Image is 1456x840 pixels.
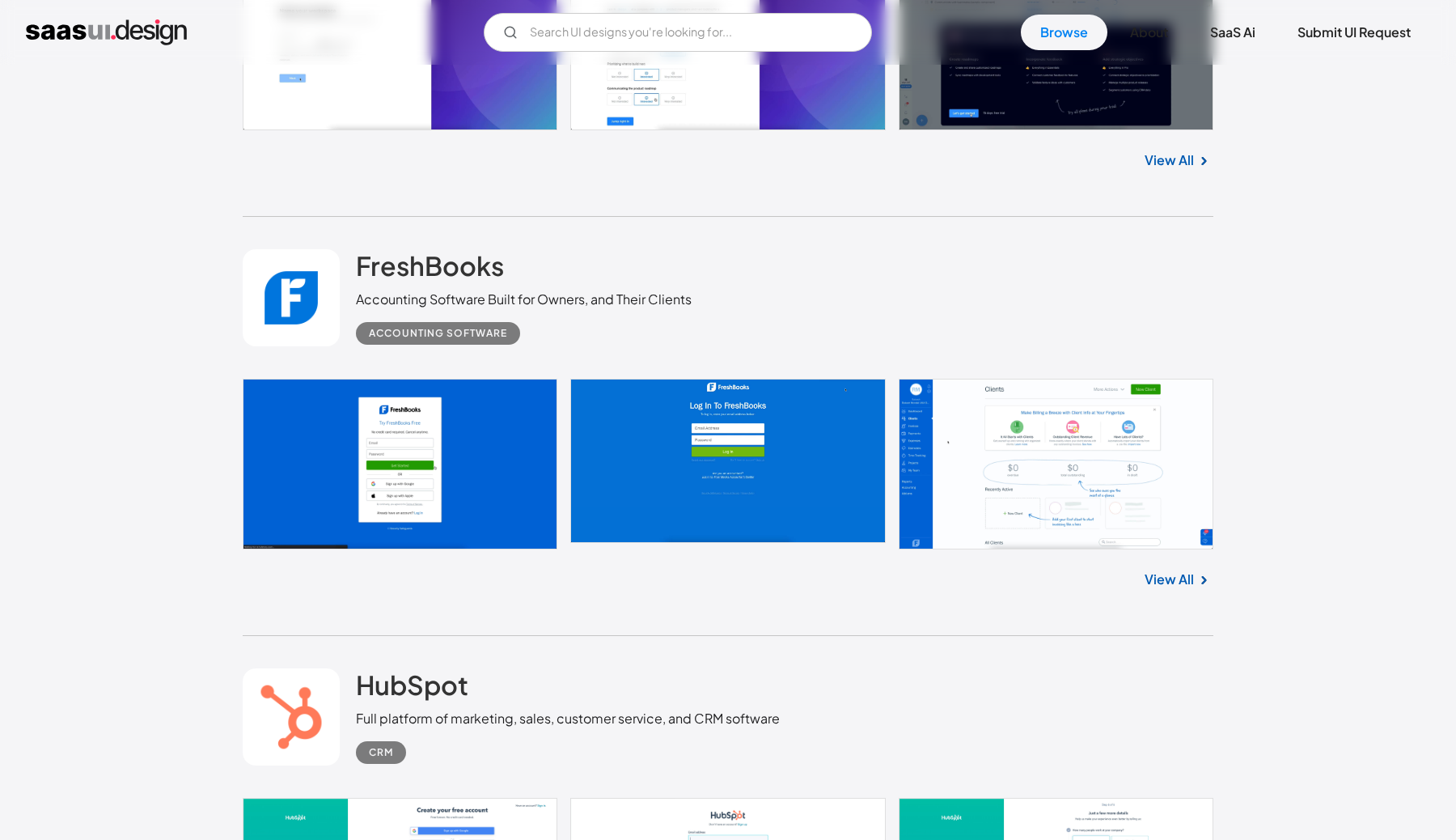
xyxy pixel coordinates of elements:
input: Search UI designs you're looking for... [484,13,872,52]
a: About [1111,15,1187,50]
div: Full platform of marketing, sales, customer service, and CRM software [356,709,780,728]
a: FreshBooks [356,249,504,290]
a: home [26,19,187,45]
a: Submit UI Request [1278,15,1430,50]
div: Accounting Software [369,324,507,343]
div: Accounting Software Built for Owners, and Their Clients [356,290,692,309]
form: Email Form [484,13,872,52]
h2: FreshBooks [356,249,504,282]
a: SaaS Ai [1191,15,1275,50]
a: View All [1145,570,1194,589]
a: HubSpot [356,668,468,709]
h2: HubSpot [356,668,468,701]
a: Browse [1021,15,1107,50]
a: View All [1145,151,1194,170]
div: CRM [369,743,393,762]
